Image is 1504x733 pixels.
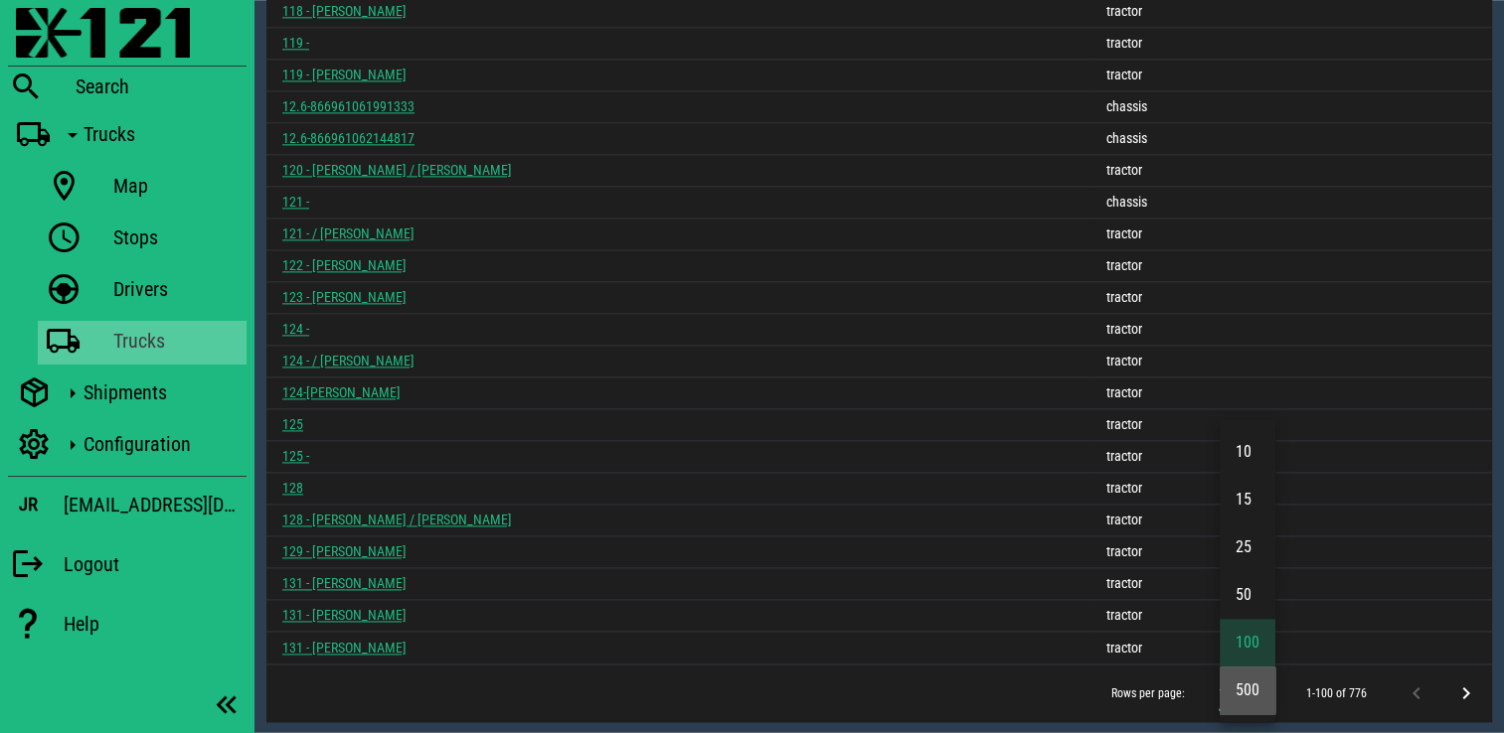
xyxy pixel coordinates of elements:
a: 120 - [PERSON_NAME] / [PERSON_NAME] [282,162,512,178]
a: 121 - [282,194,309,210]
div: Trucks [84,122,239,146]
a: 119 - [PERSON_NAME] [282,67,407,82]
img: 87f0f0e.png [16,8,190,58]
a: 131 - [PERSON_NAME] [282,607,407,623]
div: 500 [1236,680,1259,699]
td: tractor [1090,632,1492,663]
div: Drivers [113,277,239,301]
div: Stops [113,225,239,249]
td: tractor [1090,377,1492,409]
td: tractor [1090,60,1492,91]
a: 131 - [PERSON_NAME] [282,575,407,591]
div: 15 [1236,490,1259,509]
td: chassis [1090,187,1492,219]
a: 131 - [PERSON_NAME] [282,640,407,656]
div: 100 [1236,633,1259,652]
div: Configuration [84,432,239,456]
a: Map [38,166,247,210]
a: 119 - [282,35,309,51]
div: Shipments [84,380,239,404]
a: 122 - [PERSON_NAME] [282,257,407,273]
td: tractor [1090,282,1492,314]
a: 124 - / [PERSON_NAME] [282,353,415,368]
div: 10 [1236,442,1259,461]
a: Help [8,596,247,652]
td: chassis [1090,123,1492,155]
a: 121 - / [PERSON_NAME] [282,225,415,241]
a: 124-[PERSON_NAME] [282,384,401,400]
a: 12.6-866961062144817 [282,130,415,146]
td: chassis [1090,91,1492,123]
div: 100$vuetify.dataTable.itemsPerPageText [1219,677,1268,709]
td: tractor [1090,473,1492,505]
a: Stops [38,218,247,261]
a: 129 - [PERSON_NAME] [282,543,407,559]
div: 25 [1236,537,1259,556]
div: [EMAIL_ADDRESS][DOMAIN_NAME] [64,489,247,520]
td: tractor [1090,409,1492,441]
a: Trucks [38,321,247,365]
a: 128 [282,480,303,496]
td: tractor [1090,568,1492,600]
a: Blackfly [8,8,247,62]
a: 125 - [282,448,309,464]
div: Search [76,74,247,98]
td: tractor [1090,505,1492,536]
a: 125 [282,416,303,432]
a: 12.6-866961061991333 [282,98,415,114]
a: 128 - [PERSON_NAME] / [PERSON_NAME] [282,512,512,527]
div: Help [64,612,247,636]
a: 123 - [PERSON_NAME] [282,289,407,305]
td: tractor [1090,441,1492,473]
h3: JR [19,494,38,515]
div: 50 [1236,585,1259,604]
td: tractor [1090,250,1492,282]
td: tractor [1090,346,1492,377]
div: 100 [1219,684,1237,702]
button: Next page [1448,675,1484,711]
div: Map [113,174,239,198]
td: tractor [1090,155,1492,187]
div: Rows per page: [1111,664,1268,722]
td: tractor [1090,600,1492,632]
td: tractor [1090,536,1492,568]
td: tractor [1090,314,1492,346]
td: tractor [1090,28,1492,60]
a: 118 - [PERSON_NAME] [282,3,407,19]
td: tractor [1090,219,1492,250]
a: Drivers [38,269,247,313]
a: 124 - [282,321,309,337]
div: Trucks [113,329,239,353]
div: Logout [64,552,247,576]
div: 1-100 of 776 [1306,684,1367,702]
